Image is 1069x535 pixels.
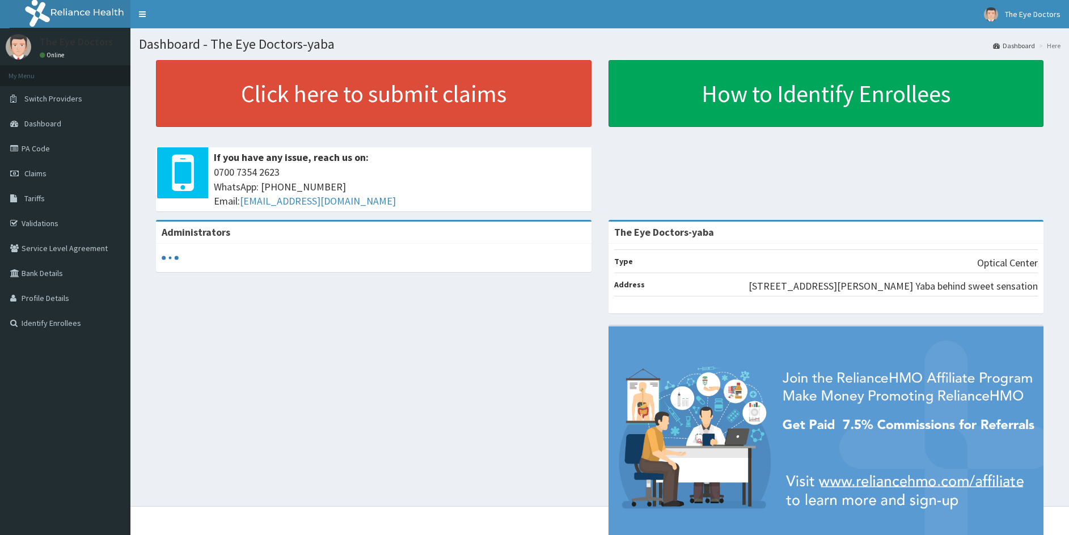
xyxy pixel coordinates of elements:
[1036,41,1060,50] li: Here
[6,34,31,60] img: User Image
[993,41,1035,50] a: Dashboard
[977,256,1038,270] p: Optical Center
[240,194,396,207] a: [EMAIL_ADDRESS][DOMAIN_NAME]
[214,151,369,164] b: If you have any issue, reach us on:
[749,279,1038,294] p: [STREET_ADDRESS][PERSON_NAME] Yaba behind sweet sensation
[139,37,1060,52] h1: Dashboard - The Eye Doctors-yaba
[1005,9,1060,19] span: The Eye Doctors
[24,118,61,129] span: Dashboard
[24,168,47,179] span: Claims
[614,279,645,290] b: Address
[40,51,67,59] a: Online
[984,7,998,22] img: User Image
[156,60,591,127] a: Click here to submit claims
[24,94,82,104] span: Switch Providers
[162,249,179,266] svg: audio-loading
[24,193,45,203] span: Tariffs
[214,165,586,209] span: 0700 7354 2623 WhatsApp: [PHONE_NUMBER] Email:
[40,37,113,47] p: The Eye Doctors
[609,60,1044,127] a: How to Identify Enrollees
[614,256,633,266] b: Type
[614,226,714,239] strong: The Eye Doctors-yaba
[162,226,230,239] b: Administrators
